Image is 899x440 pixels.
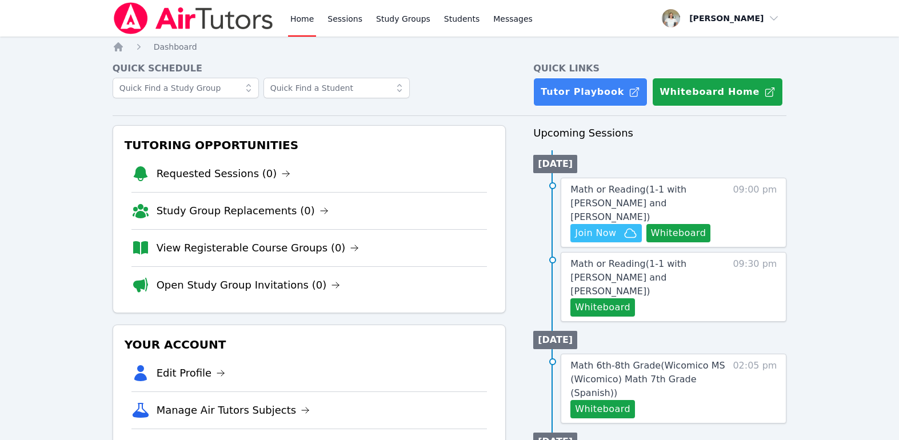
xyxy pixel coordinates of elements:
[113,41,787,53] nav: Breadcrumb
[157,365,226,381] a: Edit Profile
[570,224,641,242] button: Join Now
[533,125,786,141] h3: Upcoming Sessions
[533,62,786,75] h4: Quick Links
[263,78,410,98] input: Quick Find a Student
[113,78,259,98] input: Quick Find a Study Group
[157,203,329,219] a: Study Group Replacements (0)
[122,135,497,155] h3: Tutoring Opportunities
[122,334,497,355] h3: Your Account
[154,42,197,51] span: Dashboard
[157,277,341,293] a: Open Study Group Invitations (0)
[533,331,577,349] li: [DATE]
[157,166,291,182] a: Requested Sessions (0)
[113,2,274,34] img: Air Tutors
[652,78,783,106] button: Whiteboard Home
[646,224,711,242] button: Whiteboard
[733,183,777,242] span: 09:00 pm
[533,155,577,173] li: [DATE]
[570,184,686,222] span: Math or Reading ( 1-1 with [PERSON_NAME] and [PERSON_NAME] )
[570,257,725,298] a: Math or Reading(1-1 with [PERSON_NAME] and [PERSON_NAME])
[570,359,725,400] a: Math 6th-8th Grade(Wicomico MS (Wicomico) Math 7th Grade (Spanish))
[570,298,635,317] button: Whiteboard
[570,360,725,398] span: Math 6th-8th Grade ( Wicomico MS (Wicomico) Math 7th Grade (Spanish) )
[493,13,533,25] span: Messages
[154,41,197,53] a: Dashboard
[570,258,686,297] span: Math or Reading ( 1-1 with [PERSON_NAME] and [PERSON_NAME] )
[733,257,777,317] span: 09:30 pm
[157,240,359,256] a: View Registerable Course Groups (0)
[533,78,648,106] a: Tutor Playbook
[570,400,635,418] button: Whiteboard
[570,183,725,224] a: Math or Reading(1-1 with [PERSON_NAME] and [PERSON_NAME])
[575,226,616,240] span: Join Now
[113,62,506,75] h4: Quick Schedule
[157,402,310,418] a: Manage Air Tutors Subjects
[733,359,777,418] span: 02:05 pm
